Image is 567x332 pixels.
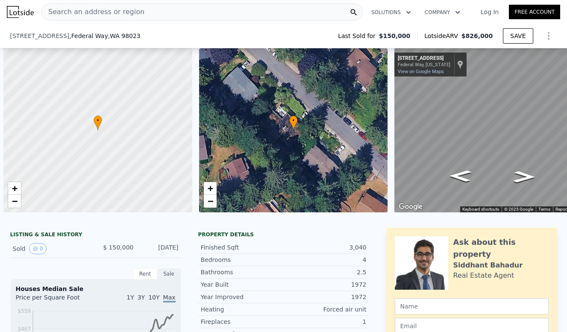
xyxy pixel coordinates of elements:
[504,168,545,185] path: Go Northwest, 41st Ave SW
[148,294,159,301] span: 10Y
[133,268,157,279] div: Rent
[284,256,367,264] div: 4
[204,195,217,208] a: Zoom out
[457,60,463,69] a: Show location on map
[398,69,444,74] a: View on Google Maps
[13,243,89,254] div: Sold
[395,298,549,314] input: Name
[201,280,284,289] div: Year Built
[379,32,411,40] span: $150,000
[453,260,523,270] div: Siddhant Bahadur
[201,317,284,326] div: Fireplaces
[338,32,379,40] span: Last Sold for
[504,207,533,212] span: © 2025 Google
[103,244,133,251] span: $ 150,000
[12,183,18,194] span: +
[398,55,450,62] div: [STREET_ADDRESS]
[12,196,18,206] span: −
[8,195,21,208] a: Zoom out
[424,32,461,40] span: Lotside ARV
[440,167,481,184] path: Go Southeast, 41st Ave SW
[284,305,367,314] div: Forced air unit
[163,294,176,303] span: Max
[289,117,298,124] span: •
[284,280,367,289] div: 1972
[284,317,367,326] div: 1
[503,28,533,44] button: SAVE
[397,201,425,212] img: Google
[284,268,367,276] div: 2.5
[204,182,217,195] a: Zoom in
[284,243,367,252] div: 3,040
[207,196,213,206] span: −
[94,117,102,124] span: •
[453,236,549,260] div: Ask about this property
[16,293,96,307] div: Price per Square Foot
[398,62,450,68] div: Federal Way, [US_STATE]
[41,7,144,17] span: Search an address or region
[289,115,298,130] div: •
[18,326,31,332] tspan: $467
[69,32,140,40] span: , Federal Way
[538,207,550,212] a: Terms (opens in new tab)
[470,8,509,16] a: Log In
[461,32,493,39] span: $826,000
[18,308,31,314] tspan: $559
[284,293,367,301] div: 1972
[10,32,70,40] span: [STREET_ADDRESS]
[29,243,47,254] button: View historical data
[418,5,467,20] button: Company
[7,6,34,18] img: Lotside
[201,305,284,314] div: Heating
[201,268,284,276] div: Bathrooms
[16,285,176,293] div: Houses Median Sale
[453,270,514,281] div: Real Estate Agent
[10,231,181,240] div: LISTING & SALE HISTORY
[201,243,284,252] div: Finished Sqft
[207,183,213,194] span: +
[138,294,145,301] span: 3Y
[201,256,284,264] div: Bedrooms
[462,206,499,212] button: Keyboard shortcuts
[8,182,21,195] a: Zoom in
[397,201,425,212] a: Open this area in Google Maps (opens a new window)
[108,32,141,39] span: , WA 98023
[540,27,557,44] button: Show Options
[141,243,179,254] div: [DATE]
[198,231,369,238] div: Property details
[201,293,284,301] div: Year Improved
[509,5,560,19] a: Free Account
[126,294,134,301] span: 1Y
[94,115,102,130] div: •
[364,5,418,20] button: Solutions
[157,268,181,279] div: Sale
